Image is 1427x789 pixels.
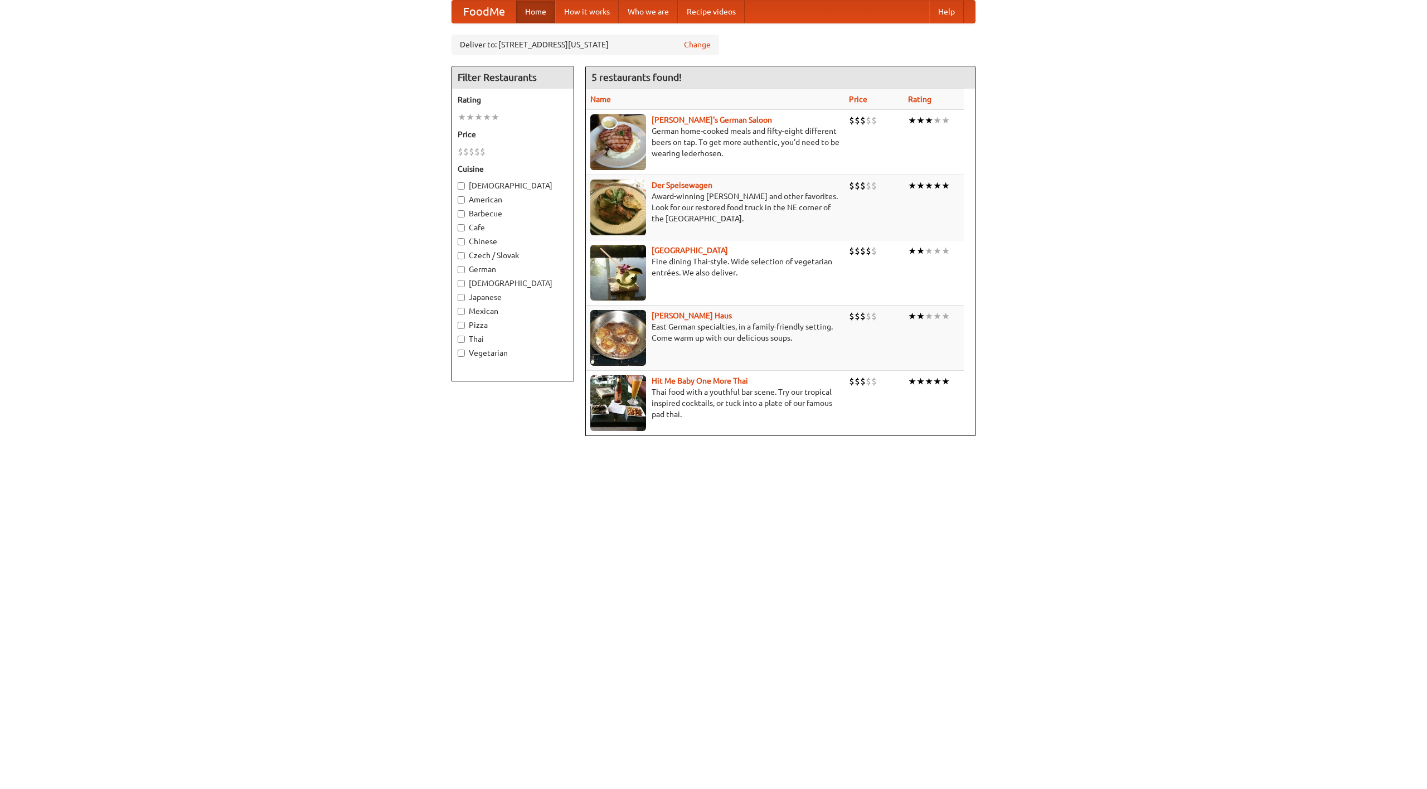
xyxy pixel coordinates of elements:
input: Japanese [458,294,465,301]
li: $ [860,180,866,192]
b: [PERSON_NAME] Haus [652,311,732,320]
div: Deliver to: [STREET_ADDRESS][US_STATE] [452,35,719,55]
input: Czech / Slovak [458,252,465,259]
li: $ [849,245,855,257]
label: Japanese [458,292,568,303]
li: $ [855,375,860,388]
li: $ [871,114,877,127]
li: ★ [933,180,941,192]
li: $ [871,245,877,257]
p: Thai food with a youthful bar scene. Try our tropical inspired cocktails, or tuck into a plate of... [590,386,840,420]
img: speisewagen.jpg [590,180,646,235]
img: esthers.jpg [590,114,646,170]
li: $ [860,245,866,257]
li: ★ [916,114,925,127]
label: Pizza [458,320,568,331]
img: satay.jpg [590,245,646,301]
li: ★ [916,180,925,192]
li: $ [480,146,486,158]
li: ★ [941,310,950,322]
li: ★ [908,114,916,127]
li: ★ [916,375,925,388]
li: ★ [933,114,941,127]
li: ★ [933,245,941,257]
label: Mexican [458,306,568,317]
li: ★ [925,180,933,192]
ng-pluralize: 5 restaurants found! [591,72,682,83]
li: $ [463,146,469,158]
input: Pizza [458,322,465,329]
li: ★ [908,310,916,322]
h5: Rating [458,94,568,105]
li: $ [855,180,860,192]
li: ★ [941,180,950,192]
input: Chinese [458,238,465,245]
li: ★ [483,111,491,123]
a: [PERSON_NAME]'s German Saloon [652,115,772,124]
a: Rating [908,95,931,104]
li: ★ [458,111,466,123]
li: ★ [466,111,474,123]
input: German [458,266,465,273]
li: $ [860,114,866,127]
p: East German specialties, in a family-friendly setting. Come warm up with our delicious soups. [590,321,840,343]
li: $ [855,310,860,322]
li: ★ [925,375,933,388]
label: Cafe [458,222,568,233]
li: $ [474,146,480,158]
li: $ [871,180,877,192]
li: ★ [908,180,916,192]
a: Recipe videos [678,1,745,23]
a: Who we are [619,1,678,23]
li: $ [849,375,855,388]
label: Vegetarian [458,347,568,359]
p: German home-cooked meals and fifty-eight different beers on tap. To get more authentic, you'd nee... [590,125,840,159]
li: $ [458,146,463,158]
li: ★ [491,111,499,123]
label: Chinese [458,236,568,247]
input: Mexican [458,308,465,315]
li: ★ [916,245,925,257]
input: Vegetarian [458,350,465,357]
li: $ [855,114,860,127]
h5: Cuisine [458,163,568,175]
li: $ [849,310,855,322]
input: Thai [458,336,465,343]
li: ★ [916,310,925,322]
a: Hit Me Baby One More Thai [652,376,748,385]
li: $ [860,310,866,322]
a: [GEOGRAPHIC_DATA] [652,246,728,255]
li: ★ [925,114,933,127]
a: Help [929,1,964,23]
li: $ [860,375,866,388]
li: ★ [933,310,941,322]
li: $ [866,310,871,322]
li: ★ [925,310,933,322]
li: $ [469,146,474,158]
a: Change [684,39,711,50]
label: [DEMOGRAPHIC_DATA] [458,180,568,191]
h5: Price [458,129,568,140]
input: American [458,196,465,204]
img: babythai.jpg [590,375,646,431]
li: $ [855,245,860,257]
li: $ [866,375,871,388]
li: ★ [925,245,933,257]
a: Price [849,95,867,104]
p: Award-winning [PERSON_NAME] and other favorites. Look for our restored food truck in the NE corne... [590,191,840,224]
label: [DEMOGRAPHIC_DATA] [458,278,568,289]
a: FoodMe [452,1,516,23]
label: Barbecue [458,208,568,219]
label: American [458,194,568,205]
label: Thai [458,333,568,345]
li: ★ [941,114,950,127]
li: $ [871,310,877,322]
li: $ [849,180,855,192]
a: Der Speisewagen [652,181,712,190]
img: kohlhaus.jpg [590,310,646,366]
li: ★ [941,375,950,388]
